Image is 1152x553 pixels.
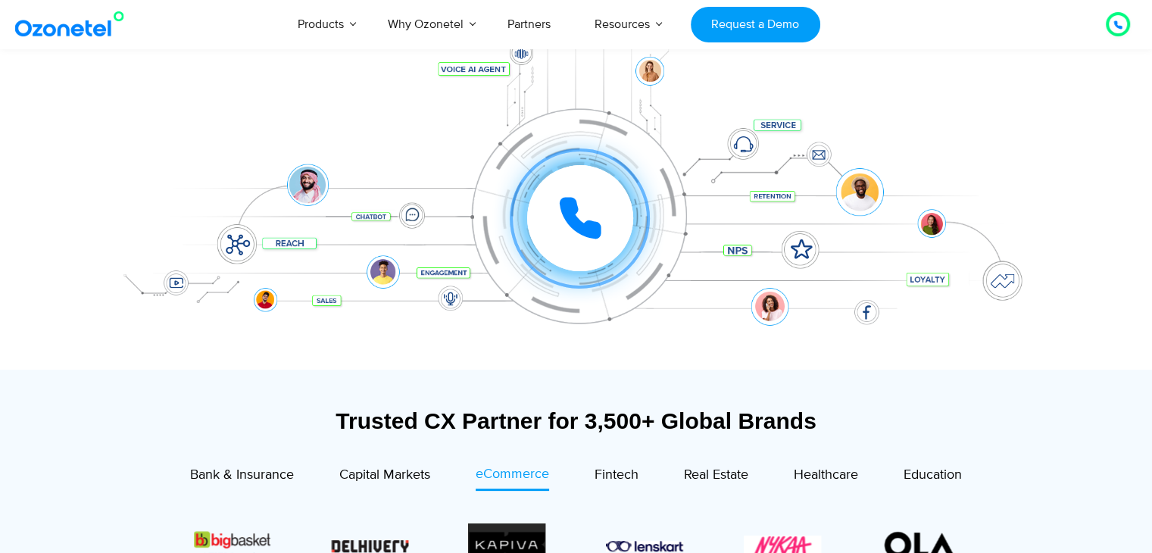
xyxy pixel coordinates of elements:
a: Real Estate [684,464,748,490]
a: Request a Demo [691,7,820,42]
span: eCommerce [476,466,549,483]
a: Fintech [595,464,638,490]
span: Education [904,467,962,483]
a: Bank & Insurance [190,464,294,490]
span: Healthcare [794,467,858,483]
a: eCommerce [476,464,549,491]
a: Capital Markets [339,464,430,490]
a: Education [904,464,962,490]
a: Healthcare [794,464,858,490]
span: Capital Markets [339,467,430,483]
span: Bank & Insurance [190,467,294,483]
span: Real Estate [684,467,748,483]
span: Fintech [595,467,638,483]
div: Trusted CX Partner for 3,500+ Global Brands [111,408,1042,434]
